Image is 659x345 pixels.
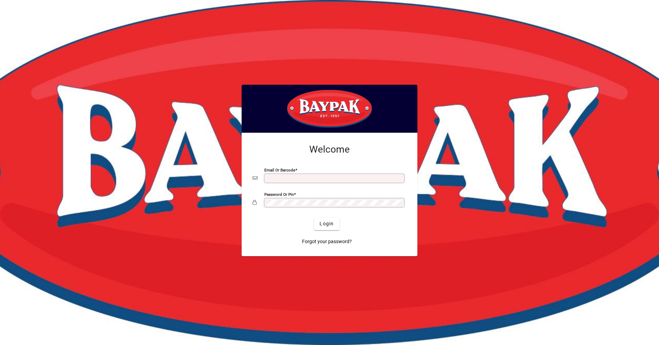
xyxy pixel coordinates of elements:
[320,220,334,227] span: Login
[253,144,406,155] h2: Welcome
[264,192,294,197] mat-label: Password or Pin
[264,167,295,172] mat-label: Email or Barcode
[299,236,355,248] a: Forgot your password?
[314,218,339,230] button: Login
[302,238,352,245] span: Forgot your password?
